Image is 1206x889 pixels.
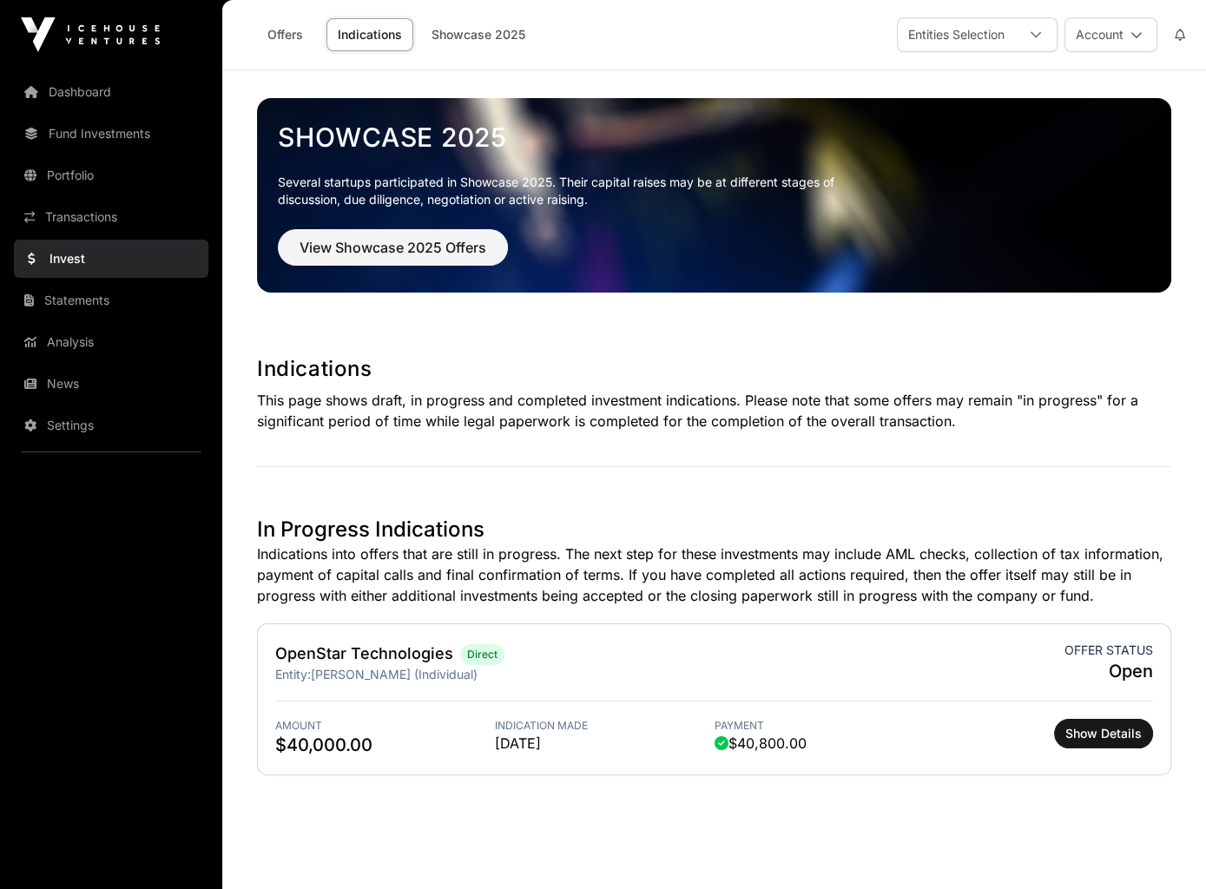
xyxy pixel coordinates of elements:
[420,18,537,51] a: Showcase 2025
[275,644,453,662] a: OpenStar Technologies
[14,281,208,319] a: Statements
[278,174,861,208] p: Several startups participated in Showcase 2025. Their capital raises may be at different stages o...
[14,406,208,444] a: Settings
[14,365,208,403] a: News
[14,156,208,194] a: Portfolio
[275,667,311,682] span: Entity:
[278,122,1150,153] a: Showcase 2025
[1064,659,1153,683] span: Open
[275,719,495,733] span: Amount
[257,543,1171,606] p: Indications into offers that are still in progress. The next step for these investments may inclu...
[257,516,1171,543] h1: In Progress Indications
[275,733,495,757] span: $40,000.00
[300,237,486,258] span: View Showcase 2025 Offers
[14,323,208,361] a: Analysis
[311,667,478,682] span: [PERSON_NAME] (Individual)
[257,390,1171,431] p: This page shows draft, in progress and completed investment indications. Please note that some of...
[257,355,1171,383] h1: Indications
[278,229,508,266] button: View Showcase 2025 Offers
[1064,642,1153,659] span: Offer status
[495,719,715,733] span: Indication Made
[326,18,413,51] a: Indications
[14,198,208,236] a: Transactions
[495,733,715,754] span: [DATE]
[898,18,1015,51] div: Entities Selection
[1065,725,1142,742] span: Show Details
[278,247,508,264] a: View Showcase 2025 Offers
[715,733,807,754] span: $40,800.00
[1119,806,1206,889] iframe: Chat Widget
[257,98,1171,293] img: Showcase 2025
[14,115,208,153] a: Fund Investments
[14,240,208,278] a: Invest
[1054,719,1153,748] button: Show Details
[467,648,498,662] span: Direct
[21,17,160,52] img: Icehouse Ventures Logo
[250,18,320,51] a: Offers
[14,73,208,111] a: Dashboard
[1064,17,1157,52] button: Account
[715,719,934,733] span: Payment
